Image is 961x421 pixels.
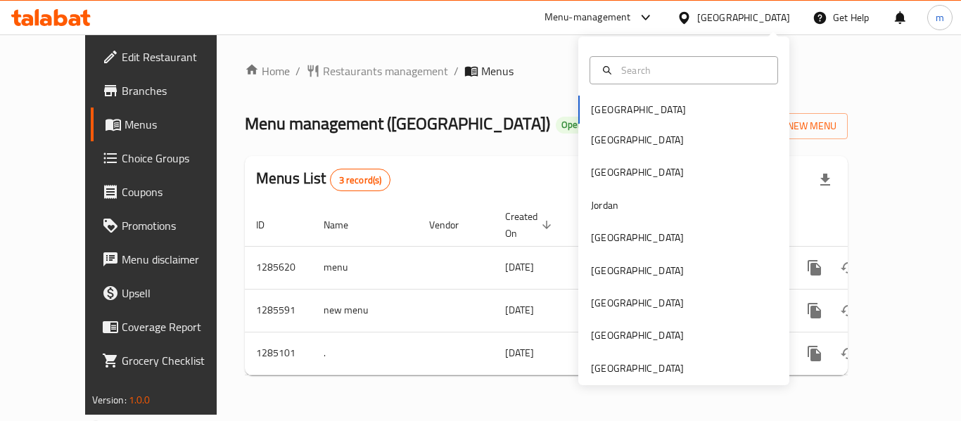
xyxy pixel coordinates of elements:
[591,263,684,278] div: [GEOGRAPHIC_DATA]
[256,216,283,233] span: ID
[256,168,390,191] h2: Menus List
[739,113,848,139] button: Add New Menu
[697,10,790,25] div: [GEOGRAPHIC_DATA]
[331,174,390,187] span: 3 record(s)
[122,251,234,268] span: Menu disclaimer
[245,108,550,139] span: Menu management ( [GEOGRAPHIC_DATA] )
[245,63,848,79] nav: breadcrumb
[591,197,618,213] div: Jordan
[808,163,842,197] div: Export file
[122,82,234,99] span: Branches
[91,209,246,242] a: Promotions
[91,344,246,377] a: Grocery Checklist
[125,116,234,133] span: Menus
[505,344,534,362] span: [DATE]
[832,337,865,370] button: Change Status
[122,217,234,234] span: Promotions
[324,216,367,233] span: Name
[312,289,418,332] td: new menu
[306,63,448,79] a: Restaurants management
[122,150,234,167] span: Choice Groups
[245,246,312,289] td: 1285620
[936,10,944,25] span: m
[330,169,391,191] div: Total records count
[122,48,234,65] span: Edit Restaurant
[122,285,234,302] span: Upsell
[122,183,234,200] span: Coupons
[454,63,459,79] li: /
[798,294,832,328] button: more
[122,318,234,335] span: Coverage Report
[591,164,684,180] div: [GEOGRAPHIC_DATA]
[481,63,514,79] span: Menus
[91,40,246,74] a: Edit Restaurant
[91,108,246,141] a: Menus
[591,361,684,376] div: [GEOGRAPHIC_DATA]
[92,391,127,409] span: Version:
[505,301,534,319] span: [DATE]
[556,117,588,134] div: Open
[312,332,418,375] td: .
[591,132,684,148] div: [GEOGRAPHIC_DATA]
[505,208,556,242] span: Created On
[505,258,534,276] span: [DATE]
[91,175,246,209] a: Coupons
[798,337,832,370] button: more
[122,352,234,369] span: Grocery Checklist
[832,251,865,285] button: Change Status
[91,141,246,175] a: Choice Groups
[312,246,418,289] td: menu
[750,117,836,135] span: Add New Menu
[129,391,151,409] span: 1.0.0
[91,310,246,344] a: Coverage Report
[91,276,246,310] a: Upsell
[245,63,290,79] a: Home
[591,328,684,343] div: [GEOGRAPHIC_DATA]
[591,230,684,245] div: [GEOGRAPHIC_DATA]
[429,216,477,233] span: Vendor
[323,63,448,79] span: Restaurants management
[591,295,684,311] div: [GEOGRAPHIC_DATA]
[545,9,631,26] div: Menu-management
[832,294,865,328] button: Change Status
[295,63,300,79] li: /
[245,332,312,375] td: 1285101
[798,251,832,285] button: more
[91,242,246,276] a: Menu disclaimer
[616,63,769,78] input: Search
[91,74,246,108] a: Branches
[556,119,588,131] span: Open
[245,289,312,332] td: 1285591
